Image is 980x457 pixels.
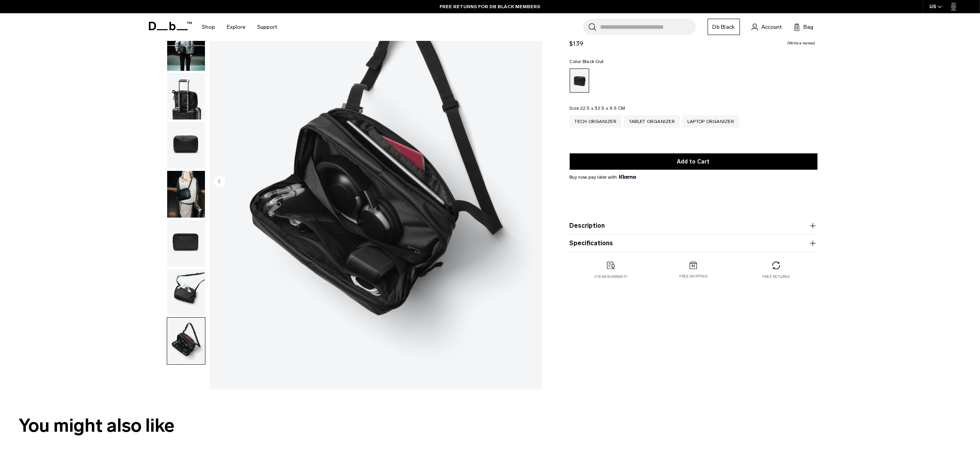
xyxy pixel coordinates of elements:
a: FREE RETURNS FOR DB BLACK MEMBERS [440,3,540,10]
a: Db Black [708,19,740,35]
p: Free shipping [679,274,708,279]
p: 2 year warranty [594,274,628,279]
span: Account [762,23,782,31]
a: Laptop Organizer [682,115,739,128]
a: Account [752,22,782,32]
button: Specifications [570,239,818,248]
span: 22.5 x 32.5 x 9.5 CM [580,105,625,111]
a: Shop [202,13,215,41]
img: Ramverk Tablet Organizer Black Out [167,171,205,218]
img: Ramverk Tablet Organizer Black Out [167,122,205,169]
img: {"height" => 20, "alt" => "Klarna"} [619,175,636,179]
span: Bag [804,23,814,31]
img: Ramverk Tablet Organizer Black Out [167,73,205,120]
span: Buy now pay later with [570,174,636,181]
button: Previous slide [214,175,225,188]
button: Bag [794,22,814,32]
a: Write a review [788,41,816,45]
legend: Size: [570,106,625,111]
img: Ramverk Tablet Organizer Black Out [167,318,205,364]
button: Description [570,221,818,230]
nav: Main Navigation [196,13,283,41]
img: Ramverk Tablet Organizer Black Out [167,220,205,267]
img: Ramverk Tablet Organizer Black Out [167,24,205,71]
span: $139 [570,40,584,47]
a: Black Out [570,69,589,93]
a: Support [258,13,277,41]
a: Explore [227,13,246,41]
a: Tech Organizer [570,115,622,128]
button: Add to Cart [570,153,818,170]
img: Ramverk Tablet Organizer Black Out [167,269,205,316]
span: Black Out [583,59,604,64]
a: Tablet Organizer [624,115,680,128]
legend: Color: [570,59,604,64]
p: Free returns [762,274,790,279]
h2: You might also like [19,412,961,439]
